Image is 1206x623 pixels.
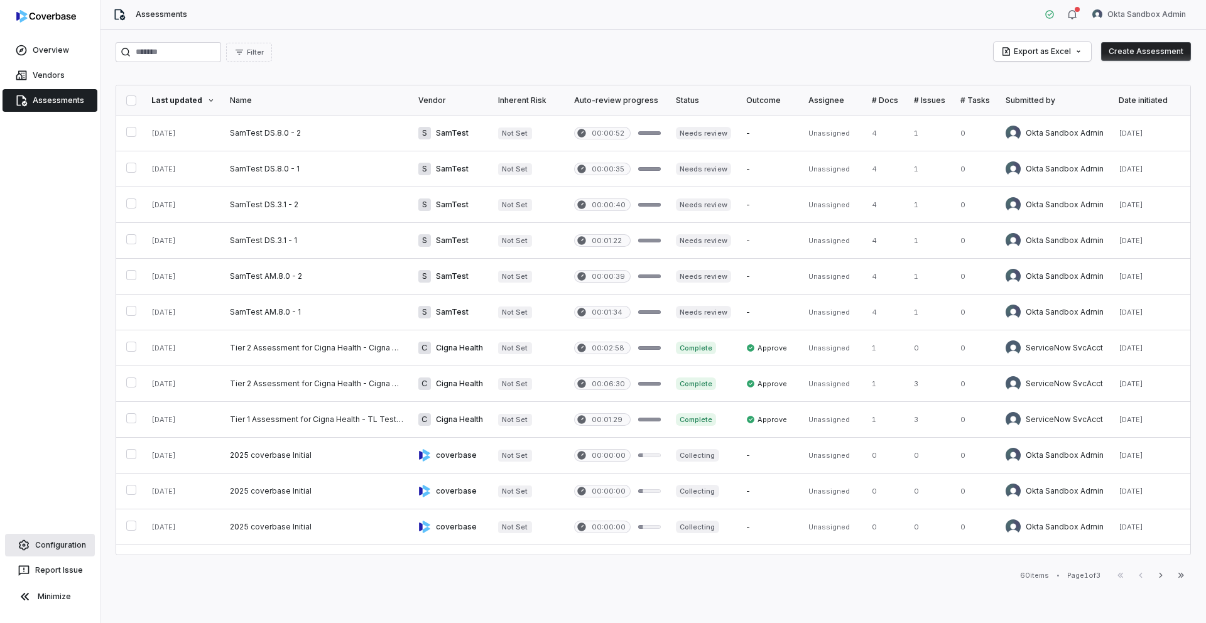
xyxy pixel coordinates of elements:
button: Report Issue [5,559,95,582]
img: Okta Sandbox Admin avatar [1006,161,1021,176]
span: Overview [33,45,69,55]
td: - [739,295,801,330]
td: - [739,116,801,151]
td: - [739,474,801,509]
button: Okta Sandbox Admin avatarOkta Sandbox Admin [1085,5,1193,24]
div: Inherent Risk [498,95,559,106]
span: Minimize [38,592,71,602]
img: Okta Sandbox Admin avatar [1092,9,1102,19]
img: Okta Sandbox Admin avatar [1006,126,1021,141]
div: 60 items [1020,571,1049,580]
div: Page 1 of 3 [1067,571,1100,580]
img: ServiceNow SvcAcct avatar [1006,412,1021,427]
span: Assessments [33,95,84,106]
td: - [739,509,801,545]
img: logo-D7KZi-bG.svg [16,10,76,23]
td: - [739,545,801,581]
div: Submitted by [1006,95,1104,106]
a: Overview [3,39,97,62]
a: Configuration [5,534,95,556]
img: ServiceNow SvcAcct avatar [1006,376,1021,391]
img: Okta Sandbox Admin avatar [1006,233,1021,248]
div: # Tasks [960,95,990,106]
div: Name [230,95,403,106]
img: Okta Sandbox Admin avatar [1006,305,1021,320]
div: • [1057,571,1060,580]
span: Filter [247,48,264,57]
td: - [739,223,801,259]
img: Okta Sandbox Admin avatar [1006,519,1021,534]
div: Assignee [808,95,857,106]
td: - [739,151,801,187]
button: Filter [226,43,272,62]
div: Last updated [151,95,215,106]
img: Okta Sandbox Admin avatar [1006,269,1021,284]
img: Okta Sandbox Admin avatar [1006,448,1021,463]
div: Date initiated [1119,95,1180,106]
a: Assessments [3,89,97,112]
div: Auto-review progress [574,95,661,106]
button: Export as Excel [994,42,1091,61]
span: Configuration [35,540,86,550]
img: Okta Sandbox Admin avatar [1006,197,1021,212]
a: Vendors [3,64,97,87]
img: ServiceNow SvcAcct avatar [1006,340,1021,355]
td: - [739,438,801,474]
span: Okta Sandbox Admin [1107,9,1186,19]
div: # Issues [914,95,945,106]
div: # Docs [872,95,898,106]
td: - [739,187,801,223]
div: Vendor [418,95,483,106]
div: Status [676,95,731,106]
span: Vendors [33,70,65,80]
div: Outcome [746,95,793,106]
button: Minimize [5,584,95,609]
span: Assessments [136,9,187,19]
span: Report Issue [35,565,83,575]
td: - [739,259,801,295]
img: Okta Sandbox Admin avatar [1006,484,1021,499]
button: Create Assessment [1101,42,1191,61]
